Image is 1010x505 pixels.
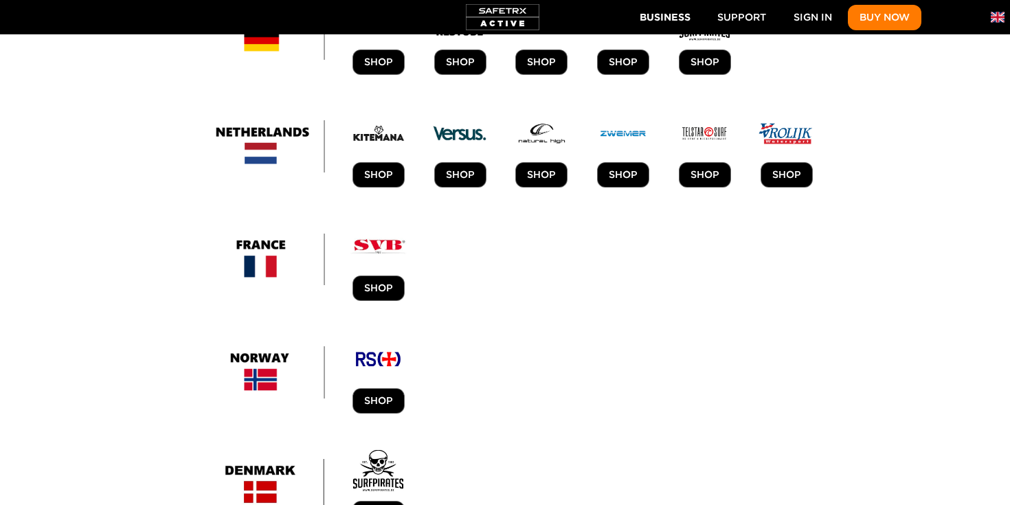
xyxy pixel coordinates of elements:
span: Shop [364,392,393,409]
a: SHOP [597,49,649,75]
span: SHOP [609,166,638,183]
span: Shop [364,54,393,71]
span: Shop [364,280,393,297]
span: Buy Now [860,9,910,26]
img: en [991,10,1005,24]
a: Sign In [782,5,844,30]
a: SHOP [515,162,568,188]
a: Support [706,5,778,30]
span: SHOP [691,54,719,71]
a: Shop [352,49,405,75]
span: Support [717,9,766,26]
span: SHOP [527,54,556,71]
span: Sign In [794,9,832,26]
span: SHOP [446,54,475,71]
button: Buy Now [848,5,921,30]
a: SHOP [434,162,486,188]
span: Business [640,9,691,26]
a: Shop [352,388,405,414]
span: Shop [364,166,393,183]
span: SHOP [772,166,801,183]
span: SHOP [691,166,719,183]
button: Business [629,4,702,30]
span: SHOP [609,54,638,71]
a: SHOP [761,162,813,188]
span: SHOP [527,166,556,183]
a: SHOP [515,49,568,75]
a: SHOP [597,162,649,188]
a: SHOP [679,49,731,75]
span: SHOP [446,166,475,183]
a: SHOP [434,49,486,75]
a: SHOP [679,162,731,188]
a: Shop [352,162,405,188]
a: Shop [352,276,405,301]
